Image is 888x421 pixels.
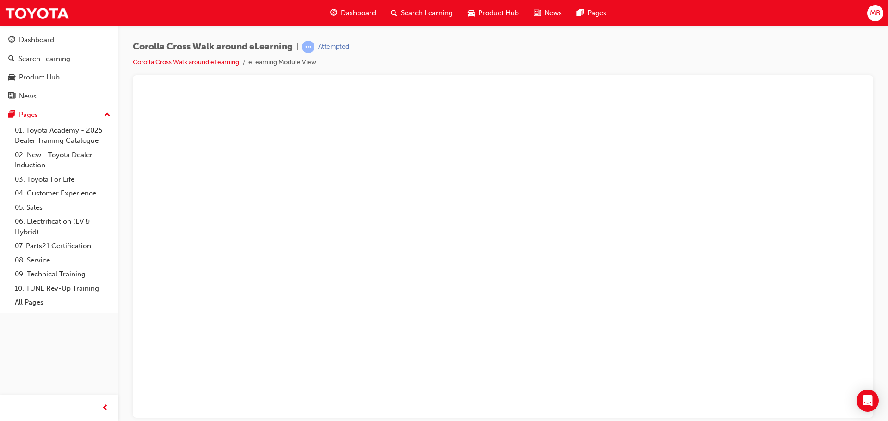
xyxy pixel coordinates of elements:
div: News [19,91,37,102]
a: Search Learning [4,50,114,67]
a: 09. Technical Training [11,267,114,281]
div: Dashboard [19,35,54,45]
span: learningRecordVerb_ATTEMPT-icon [302,41,314,53]
a: 04. Customer Experience [11,186,114,201]
span: pages-icon [8,111,15,119]
img: Trak [5,3,69,24]
a: 03. Toyota For Life [11,172,114,187]
span: up-icon [104,109,111,121]
a: 10. TUNE Rev-Up Training [11,281,114,296]
span: car-icon [8,73,15,82]
a: 05. Sales [11,201,114,215]
span: prev-icon [102,403,109,414]
a: guage-iconDashboard [323,4,383,23]
a: search-iconSearch Learning [383,4,460,23]
a: All Pages [11,295,114,310]
span: guage-icon [330,7,337,19]
div: Open Intercom Messenger [857,390,879,412]
a: car-iconProduct Hub [460,4,526,23]
div: Pages [19,110,38,120]
a: 02. New - Toyota Dealer Induction [11,148,114,172]
span: MB [870,8,881,18]
button: Pages [4,106,114,123]
span: Product Hub [478,8,519,18]
div: Search Learning [18,54,70,64]
a: 07. Parts21 Certification [11,239,114,253]
span: Dashboard [341,8,376,18]
span: News [544,8,562,18]
a: Dashboard [4,31,114,49]
a: 01. Toyota Academy - 2025 Dealer Training Catalogue [11,123,114,148]
a: News [4,88,114,105]
span: | [296,42,298,52]
div: Product Hub [19,72,60,83]
button: DashboardSearch LearningProduct HubNews [4,30,114,106]
a: pages-iconPages [569,4,614,23]
span: pages-icon [577,7,584,19]
li: eLearning Module View [248,57,316,68]
a: 08. Service [11,253,114,268]
span: search-icon [391,7,397,19]
span: news-icon [8,92,15,101]
a: 06. Electrification (EV & Hybrid) [11,214,114,239]
span: Pages [587,8,606,18]
span: Search Learning [401,8,453,18]
span: Corolla Cross Walk around eLearning [133,42,293,52]
span: news-icon [534,7,541,19]
span: car-icon [468,7,475,19]
div: Attempted [318,43,349,51]
span: guage-icon [8,36,15,44]
a: news-iconNews [526,4,569,23]
span: search-icon [8,55,15,63]
a: Product Hub [4,69,114,86]
button: MB [867,5,883,21]
a: Corolla Cross Walk around eLearning [133,58,239,66]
